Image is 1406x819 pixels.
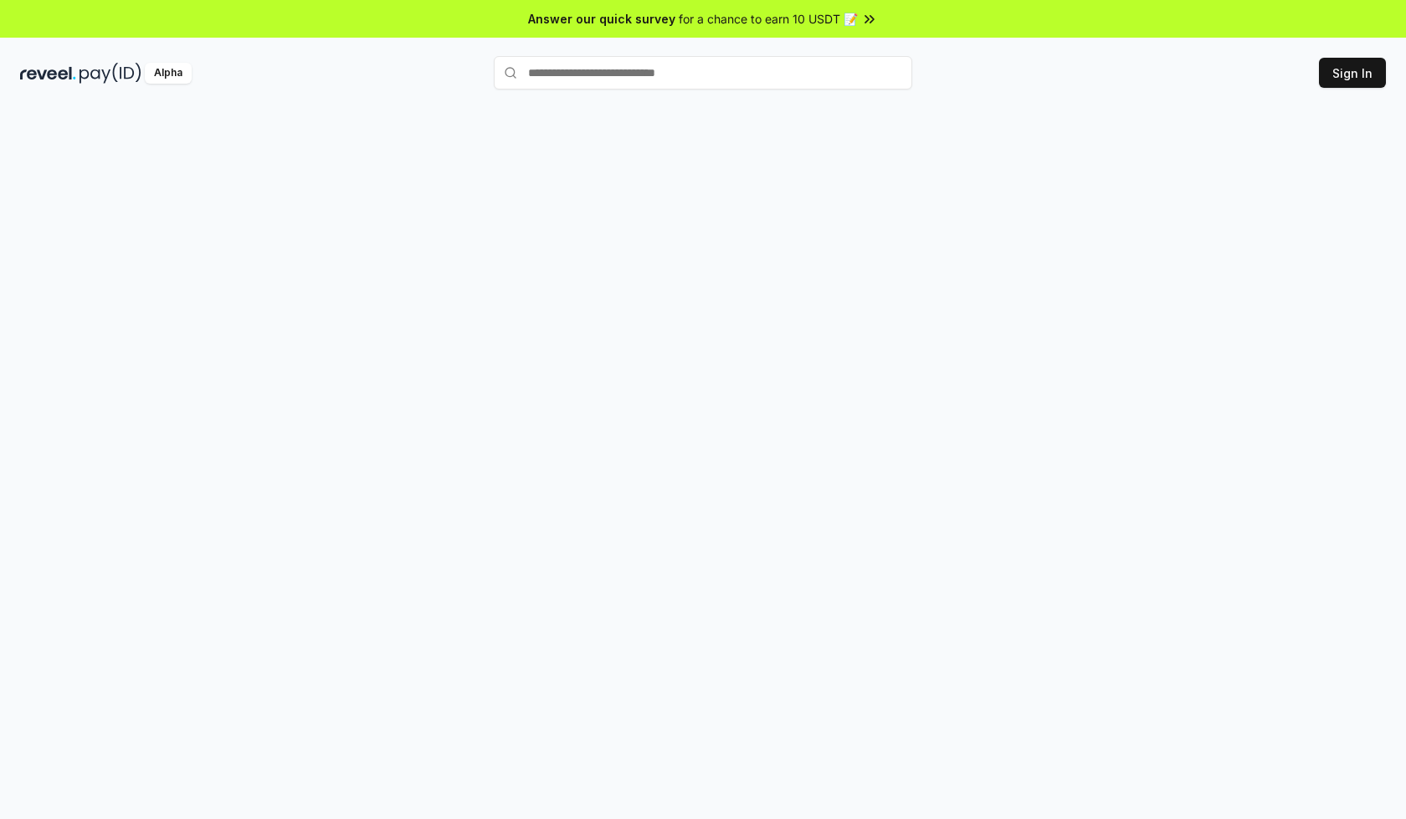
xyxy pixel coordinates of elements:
[145,63,192,84] div: Alpha
[20,63,76,84] img: reveel_dark
[80,63,141,84] img: pay_id
[528,10,675,28] span: Answer our quick survey
[679,10,858,28] span: for a chance to earn 10 USDT 📝
[1319,58,1386,88] button: Sign In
